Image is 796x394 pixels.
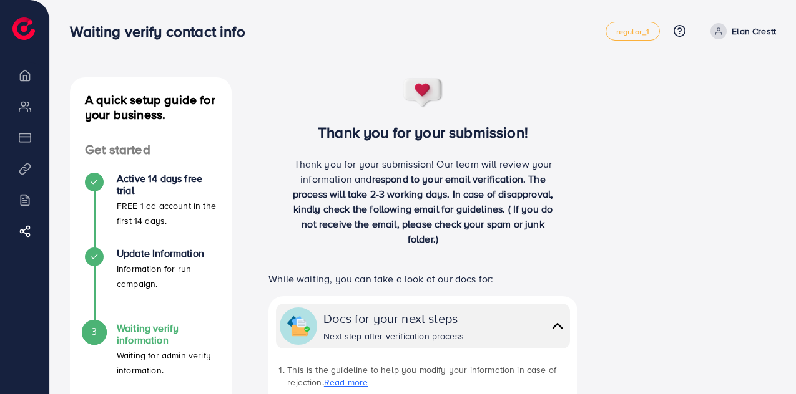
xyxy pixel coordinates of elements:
[323,330,464,342] div: Next step after verification process
[117,322,217,346] h4: Waiting verify information
[287,363,570,389] li: This is the guideline to help you modify your information in case of rejection.
[70,142,232,158] h4: Get started
[252,123,595,142] h3: Thank you for your submission!
[743,338,787,385] iframe: Chat
[70,92,232,122] h4: A quick setup guide for your business.
[293,172,553,246] span: respond to your email verification. The process will take 2-3 working days. In case of disapprova...
[287,315,310,337] img: collapse
[616,27,649,36] span: regular_1
[549,317,566,335] img: collapse
[117,261,217,291] p: Information for run campaign.
[70,22,255,41] h3: Waiting verify contact info
[117,247,217,259] h4: Update Information
[268,271,577,286] p: While waiting, you can take a look at our docs for:
[12,17,35,40] img: logo
[70,173,232,247] li: Active 14 days free trial
[117,348,217,378] p: Waiting for admin verify information.
[606,22,660,41] a: regular_1
[403,77,444,108] img: success
[117,173,217,196] h4: Active 14 days free trial
[117,198,217,228] p: FREE 1 ad account in the first 14 days.
[323,309,464,327] div: Docs for your next steps
[70,247,232,322] li: Update Information
[324,376,368,388] a: Read more
[286,156,561,246] p: Thank you for your submission! Our team will review your information and
[732,24,776,39] p: Elan Crestt
[705,23,776,39] a: Elan Crestt
[91,324,97,339] span: 3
